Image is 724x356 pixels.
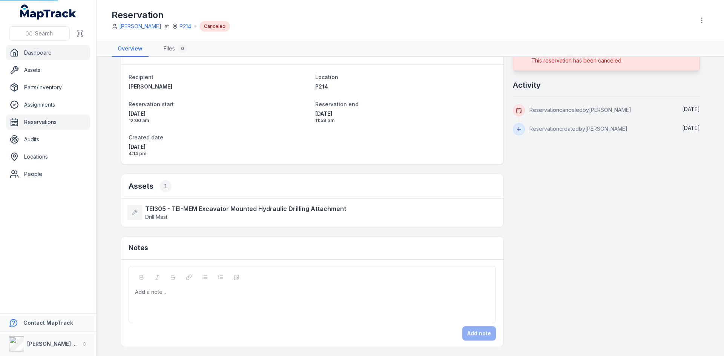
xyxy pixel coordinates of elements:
a: MapTrack [20,5,77,20]
span: [DATE] [315,110,496,118]
a: P214 [179,23,191,30]
div: 1 [160,180,172,192]
time: 02/10/2025, 4:15:57 pm [682,106,700,112]
span: 12:00 am [129,118,309,124]
span: Reservation end [315,101,359,107]
h3: Notes [129,243,148,253]
button: Search [9,26,70,41]
a: Assets [6,63,90,78]
a: Reservations [6,115,90,130]
span: [DATE] [129,110,309,118]
a: Overview [112,41,149,57]
a: [PERSON_NAME] [129,83,309,90]
a: People [6,167,90,182]
a: Dashboard [6,45,90,60]
a: Locations [6,149,90,164]
time: 20/12/2025, 12:00:00 am [129,110,309,124]
div: Canceled [199,21,230,32]
span: Reservation start [129,101,174,107]
strong: Contact MapTrack [23,319,73,326]
span: P214 [315,83,328,90]
span: [DATE] [129,143,309,151]
a: TEI305 - TEI-MEM Excavator Mounted Hydraulic Drilling AttachmentDrill Mast [127,204,490,221]
strong: TEI305 - TEI-MEM Excavator Mounted Hydraulic Drilling Attachment [145,204,346,213]
span: Created date [129,134,163,141]
a: Assignments [6,97,90,112]
span: Reservation canceled by [PERSON_NAME] [529,107,631,113]
div: This reservation has been canceled. [531,57,623,64]
time: 02/10/2025, 4:14:11 pm [129,143,309,157]
time: 02/10/2025, 4:14:11 pm [682,125,700,131]
time: 20/12/2025, 11:59:59 pm [315,110,496,124]
a: P214 [315,83,496,90]
h1: Reservation [112,9,230,21]
h2: Assets [129,180,172,192]
strong: [PERSON_NAME] Asset Maintenance [27,341,124,347]
h2: Activity [513,80,541,90]
div: 0 [178,44,187,53]
span: Reservation created by [PERSON_NAME] [529,125,627,132]
span: Recipient [129,74,153,80]
a: Files0 [158,41,193,57]
span: Drill Mast [145,214,167,220]
span: [DATE] [682,125,700,131]
span: at [164,23,169,30]
span: 4:14 pm [129,151,309,157]
span: 11:59 pm [315,118,496,124]
span: Search [35,30,53,37]
a: [PERSON_NAME] [119,23,161,30]
a: Parts/Inventory [6,80,90,95]
a: Audits [6,132,90,147]
span: Location [315,74,338,80]
span: [DATE] [682,106,700,112]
